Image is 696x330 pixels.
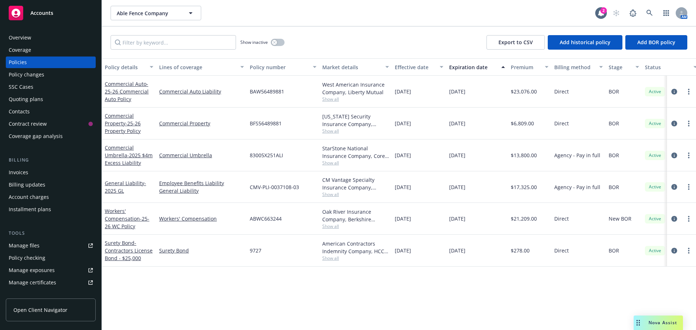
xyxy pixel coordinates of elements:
button: Add BOR policy [625,35,687,50]
div: Contract review [9,118,47,130]
a: more [684,246,693,255]
a: Quoting plans [6,93,96,105]
div: Coverage [9,44,31,56]
span: Direct [554,215,569,222]
button: Policy number [247,58,319,76]
div: Account charges [9,191,49,203]
a: Contract review [6,118,96,130]
span: Direct [554,247,569,254]
div: American Contractors Indemnity Company, HCC Surety [322,240,389,255]
a: Accounts [6,3,96,23]
div: Status [645,63,689,71]
div: Policy details [105,63,145,71]
a: circleInformation [670,87,679,96]
span: - 2025 $4m Excess Liability [105,152,153,166]
a: General Liability [105,180,146,194]
span: Export to CSV [498,39,533,46]
a: Commercial Property [105,112,141,134]
span: $278.00 [511,247,530,254]
span: Active [648,247,662,254]
a: General Liability [159,187,244,195]
span: BOR [609,247,619,254]
span: BOR [609,120,619,127]
div: Overview [9,32,31,43]
span: Show all [322,128,389,134]
span: 9727 [250,247,261,254]
span: Show all [322,96,389,102]
span: Nova Assist [649,319,677,326]
div: Oak River Insurance Company, Berkshire Hathaway Homestate Companies (BHHC) [322,208,389,223]
div: Policies [9,57,27,68]
span: [DATE] [449,247,465,254]
a: Coverage [6,44,96,56]
span: BAW56489881 [250,88,284,95]
a: Installment plans [6,204,96,215]
a: Account charges [6,191,96,203]
div: Quoting plans [9,93,43,105]
span: [DATE] [395,247,411,254]
button: Effective date [392,58,446,76]
a: Commercial Umbrella [159,151,244,159]
span: Show all [322,191,389,197]
span: Agency - Pay in full [554,151,600,159]
span: [DATE] [395,151,411,159]
span: $21,209.00 [511,215,537,222]
a: Manage files [6,240,96,251]
a: SSC Cases [6,81,96,93]
span: Active [648,88,662,95]
button: Premium [508,58,551,76]
button: Expiration date [446,58,508,76]
span: - Contractors License Bond - $25,000 [105,239,153,262]
a: Policy checking [6,252,96,264]
span: [DATE] [449,120,465,127]
div: Manage exposures [9,264,55,276]
span: New BOR [609,215,631,222]
div: Manage claims [9,289,45,301]
div: Tools [6,230,96,237]
span: CMV-PLI-0037108-03 [250,183,299,191]
a: Manage claims [6,289,96,301]
span: Direct [554,88,569,95]
span: [DATE] [395,120,411,127]
a: Report a Bug [626,6,640,20]
div: Lines of coverage [159,63,236,71]
a: more [684,183,693,191]
span: Open Client Navigator [13,306,67,314]
span: [DATE] [449,215,465,222]
div: Manage certificates [9,277,56,288]
button: Able Fence Company [111,6,201,20]
a: Overview [6,32,96,43]
span: [DATE] [449,88,465,95]
span: [DATE] [449,151,465,159]
button: Nova Assist [634,316,683,330]
span: Show all [322,223,389,229]
span: Direct [554,120,569,127]
span: [DATE] [395,215,411,222]
span: $13,800.00 [511,151,537,159]
span: Show all [322,255,389,261]
span: BOR [609,151,619,159]
span: $6,809.00 [511,120,534,127]
div: Invoices [9,167,28,178]
div: SSC Cases [9,81,33,93]
a: Commercial Property [159,120,244,127]
span: $23,076.00 [511,88,537,95]
span: Active [648,216,662,222]
button: Export to CSV [486,35,545,50]
a: Workers' Compensation [159,215,244,222]
span: [DATE] [449,183,465,191]
a: Contacts [6,106,96,117]
div: Billing method [554,63,595,71]
span: BFS56489881 [250,120,282,127]
span: - 25-26 Commercial Auto Policy [105,80,149,103]
div: Coverage gap analysis [9,130,63,142]
span: [DATE] [395,88,411,95]
div: Policy checking [9,252,45,264]
a: Commercial Auto Liability [159,88,244,95]
span: Show inactive [240,39,268,45]
a: Manage certificates [6,277,96,288]
button: Add historical policy [548,35,622,50]
button: Policy details [102,58,156,76]
span: Active [648,152,662,159]
a: Switch app [659,6,674,20]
